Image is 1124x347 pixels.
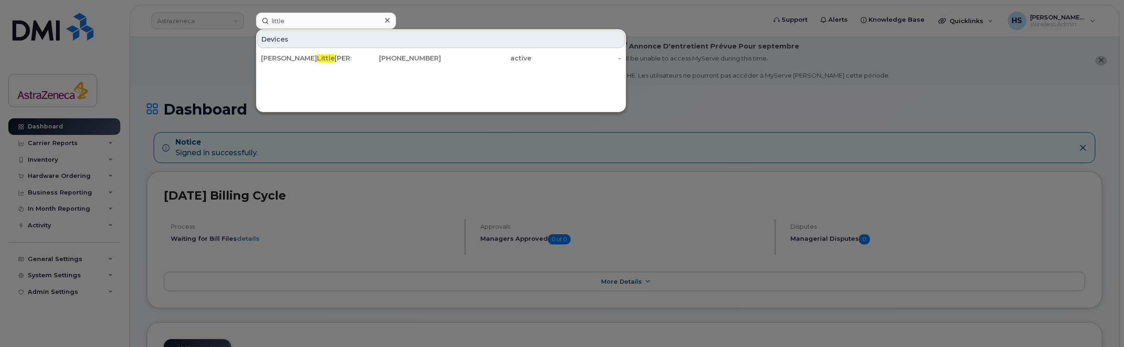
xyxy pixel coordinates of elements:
div: Devices [257,30,625,48]
span: Little [317,54,335,62]
div: [PHONE_NUMBER] [351,54,441,63]
div: active [441,54,531,63]
a: [PERSON_NAME]Little[PERSON_NAME][PHONE_NUMBER]active- [257,50,625,67]
div: - [531,54,621,63]
div: [PERSON_NAME] [PERSON_NAME] [261,54,351,63]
